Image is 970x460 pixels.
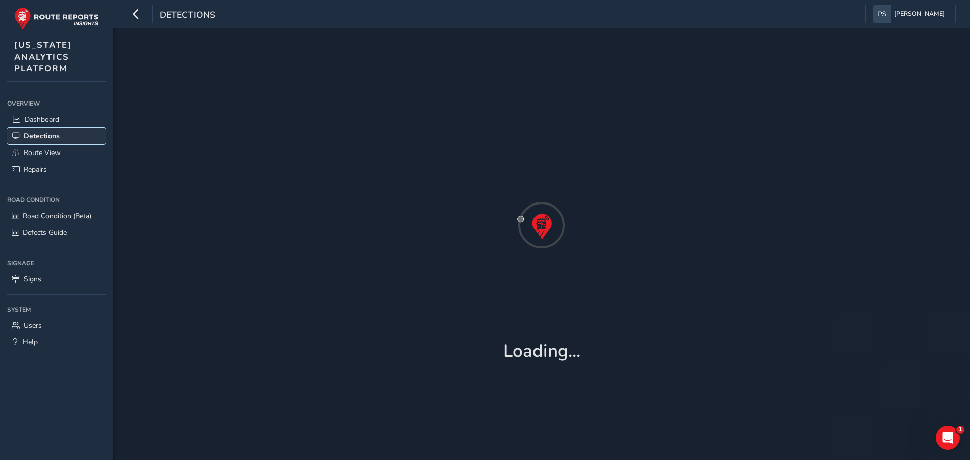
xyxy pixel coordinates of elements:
a: Road Condition (Beta) [7,208,106,224]
button: [PERSON_NAME] [873,5,948,23]
a: Repairs [7,161,106,178]
span: [PERSON_NAME] [894,5,945,23]
span: Detections [160,9,215,23]
a: Detections [7,128,106,144]
div: Overview [7,96,106,111]
a: Dashboard [7,111,106,128]
span: Defects Guide [23,228,67,237]
span: Signs [24,274,41,284]
img: diamond-layout [873,5,891,23]
span: 1 [956,426,964,434]
div: Road Condition [7,192,106,208]
a: Route View [7,144,106,161]
img: rr logo [14,7,99,30]
h1: Loading... [503,341,580,362]
span: Route View [24,148,61,158]
a: Help [7,334,106,350]
span: [US_STATE] ANALYTICS PLATFORM [14,39,72,74]
iframe: Intercom live chat [936,426,960,450]
span: Dashboard [25,115,59,124]
span: Repairs [24,165,47,174]
span: Users [24,321,42,330]
span: Help [23,337,38,347]
span: Road Condition (Beta) [23,211,91,221]
div: System [7,302,106,317]
a: Users [7,317,106,334]
a: Signs [7,271,106,287]
a: Defects Guide [7,224,106,241]
div: Signage [7,255,106,271]
span: Detections [24,131,60,141]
